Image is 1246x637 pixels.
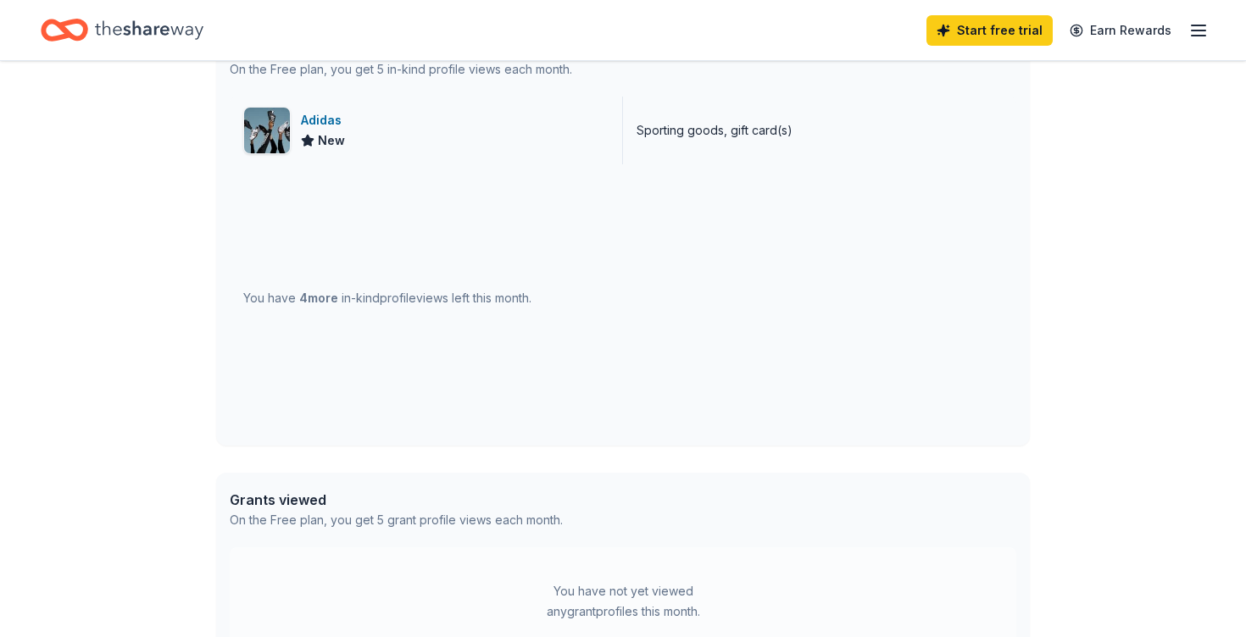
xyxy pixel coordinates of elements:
[244,108,290,153] img: Image for Adidas
[243,288,531,308] div: You have in-kind profile views left this month.
[517,581,729,622] div: You have not yet viewed any grant profiles this month.
[318,130,345,151] span: New
[637,120,793,141] div: Sporting goods, gift card(s)
[41,10,203,50] a: Home
[926,15,1053,46] a: Start free trial
[299,291,338,305] span: 4 more
[230,490,563,510] div: Grants viewed
[301,110,348,130] div: Adidas
[1060,15,1182,46] a: Earn Rewards
[230,510,563,530] div: On the Free plan, you get 5 grant profile views each month.
[230,59,572,80] div: On the Free plan, you get 5 in-kind profile views each month.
